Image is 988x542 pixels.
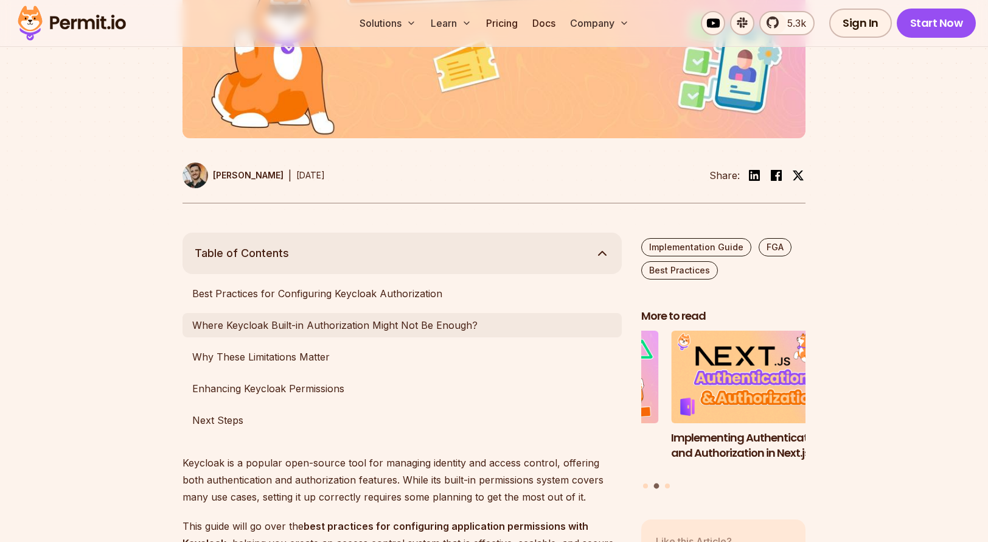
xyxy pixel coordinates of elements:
a: Why These Limitations Matter [183,345,622,369]
span: Table of Contents [195,245,289,262]
img: Permit logo [12,2,131,44]
img: twitter [792,169,804,181]
a: [PERSON_NAME] [183,163,284,188]
a: FGA [759,238,791,256]
a: Sign In [829,9,892,38]
a: 5.3k [759,11,815,35]
img: facebook [769,168,784,183]
p: Keycloak is a popular open-source tool for managing identity and access control, offering both au... [183,454,622,505]
button: Go to slide 1 [643,484,648,488]
a: Start Now [897,9,976,38]
div: | [288,168,291,183]
a: Pricing [481,11,523,35]
a: ⁠Next Steps [183,408,622,432]
p: [PERSON_NAME] [213,169,284,181]
span: 5.3k [780,16,806,30]
a: Implementation Guide [641,238,751,256]
button: Go to slide 3 [665,484,670,488]
a: Implementing Authentication and Authorization in Next.jsImplementing Authentication and Authoriza... [671,331,835,476]
div: Posts [641,331,805,490]
img: Implementing Authentication and Authorization in Next.js [671,331,835,423]
a: Enhancing Keycloak Permissions [183,376,622,401]
li: Share: [709,168,740,183]
h3: Implementing Multi-Tenant RBAC in Nuxt.js [494,431,658,461]
button: Solutions [355,11,421,35]
time: [DATE] [296,170,325,180]
img: linkedin [747,168,762,183]
li: 1 of 3 [494,331,658,476]
a: Best Practices for Configuring Keycloak Authorization [183,281,622,306]
a: Docs [527,11,560,35]
button: Table of Contents [183,233,622,274]
img: Daniel Bass [183,163,208,188]
button: Go to slide 2 [654,484,659,489]
h2: More to read [641,309,805,324]
button: Learn [426,11,476,35]
a: Where Keycloak Built-in Authorization Might Not Be Enough? [183,313,622,337]
a: Best Practices [641,261,718,280]
h3: Implementing Authentication and Authorization in Next.js [671,431,835,461]
li: 2 of 3 [671,331,835,476]
button: Company [565,11,634,35]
